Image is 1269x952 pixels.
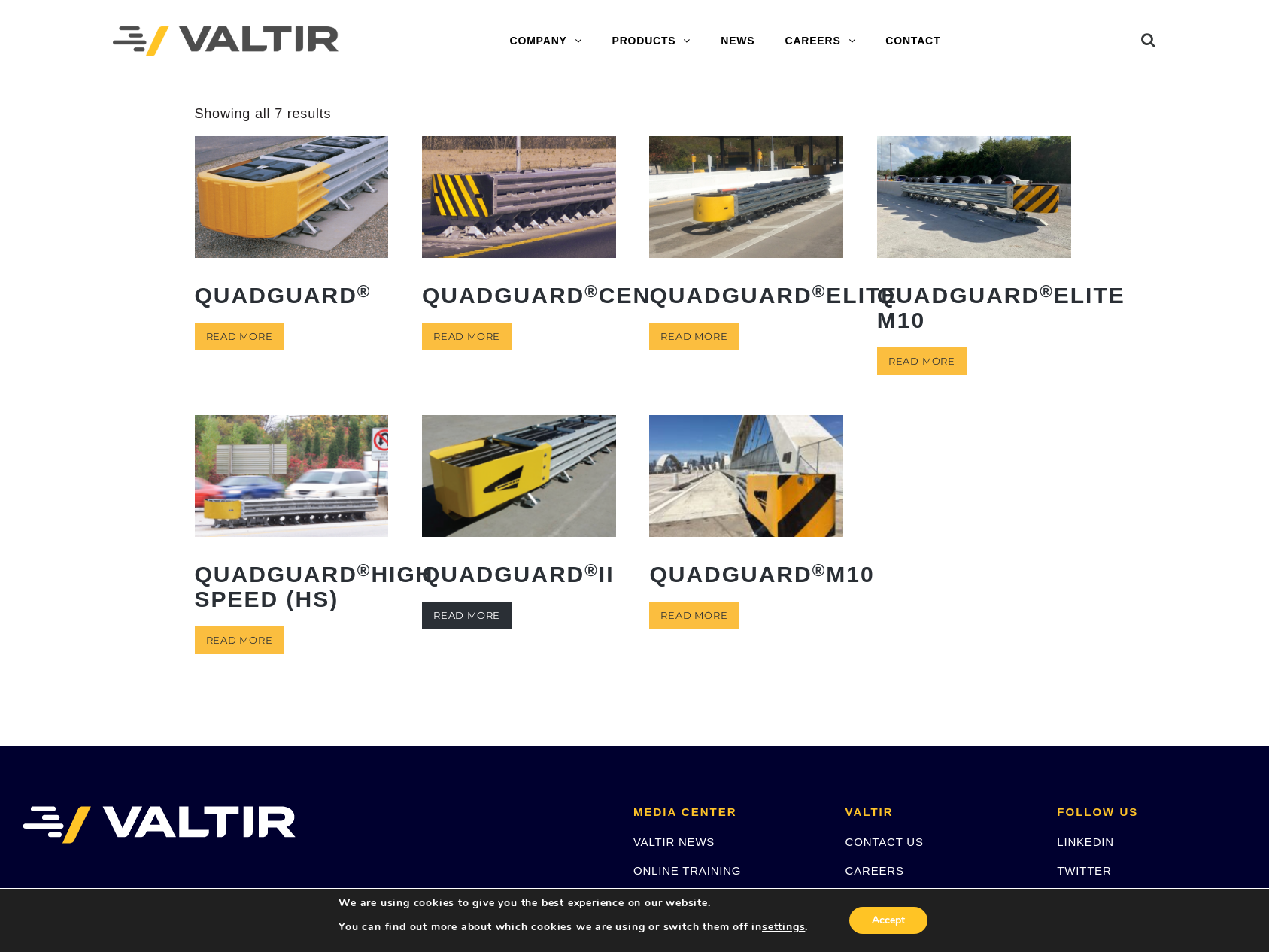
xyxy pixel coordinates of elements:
[845,864,904,877] a: CAREERS
[195,271,389,319] h2: QuadGuard
[195,626,284,654] a: Read more about “QuadGuard® High Speed (HS)”
[195,550,389,623] h2: QuadGuard High Speed (HS)
[1057,864,1111,877] a: TWITTER
[339,896,808,910] p: We are using cookies to give you the best experience on our website.
[597,26,706,56] a: PRODUCTS
[633,835,715,848] a: VALTIR NEWS
[422,602,512,629] a: Read more about “QuadGuard® II”
[870,26,955,56] a: CONTACT
[845,806,1035,819] h2: VALTIR
[422,136,616,318] a: QuadGuard®CEN
[649,415,843,597] a: QuadGuard®M10
[339,920,808,934] p: You can find out more about which cookies we are using or switch them off in .
[649,136,843,318] a: QuadGuard®Elite
[649,550,843,598] h2: QuadGuard M10
[195,323,284,350] a: Read more about “QuadGuard®”
[422,550,616,598] h2: QuadGuard II
[649,602,739,629] a: Read more about “QuadGuard® M10”
[649,271,843,319] h2: QuadGuard Elite
[584,282,599,301] sup: ®
[195,136,389,318] a: QuadGuard®
[877,347,967,375] a: Read more about “QuadGuard® Elite M10”
[422,271,616,319] h2: QuadGuard CEN
[113,26,339,57] img: Valtir
[195,415,389,622] a: QuadGuard®High Speed (HS)
[633,806,823,819] h2: MEDIA CENTER
[1057,806,1246,819] h2: FOLLOW US
[495,26,597,56] a: COMPANY
[706,26,770,56] a: NEWS
[357,282,372,301] sup: ®
[649,323,739,350] a: Read more about “QuadGuard® Elite”
[422,415,616,597] a: QuadGuard®II
[762,920,805,934] button: settings
[849,907,927,934] button: Accept
[1057,835,1114,848] a: LINKEDIN
[812,282,827,301] sup: ®
[1040,282,1054,301] sup: ®
[357,561,372,580] sup: ®
[877,271,1071,344] h2: QuadGuard Elite M10
[195,105,332,123] p: Showing all 7 results
[770,26,870,56] a: CAREERS
[845,835,924,848] a: CONTACT US
[422,323,512,350] a: Read more about “QuadGuard® CEN”
[877,136,1071,343] a: QuadGuard®Elite M10
[23,806,296,844] img: VALTIR
[812,561,827,580] sup: ®
[633,864,741,877] a: ONLINE TRAINING
[584,561,599,580] sup: ®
